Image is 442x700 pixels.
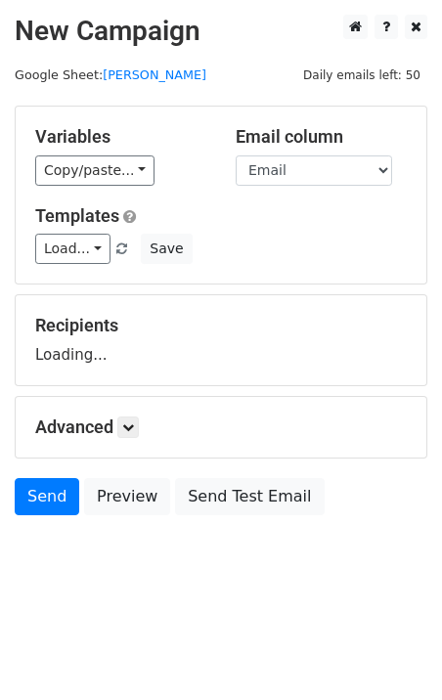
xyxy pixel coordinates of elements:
[175,478,324,515] a: Send Test Email
[84,478,170,515] a: Preview
[35,234,110,264] a: Load...
[35,155,155,186] a: Copy/paste...
[296,67,427,82] a: Daily emails left: 50
[296,65,427,86] span: Daily emails left: 50
[15,67,206,82] small: Google Sheet:
[35,315,407,366] div: Loading...
[15,15,427,48] h2: New Campaign
[35,205,119,226] a: Templates
[35,126,206,148] h5: Variables
[103,67,206,82] a: [PERSON_NAME]
[141,234,192,264] button: Save
[35,416,407,438] h5: Advanced
[15,478,79,515] a: Send
[35,315,407,336] h5: Recipients
[236,126,407,148] h5: Email column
